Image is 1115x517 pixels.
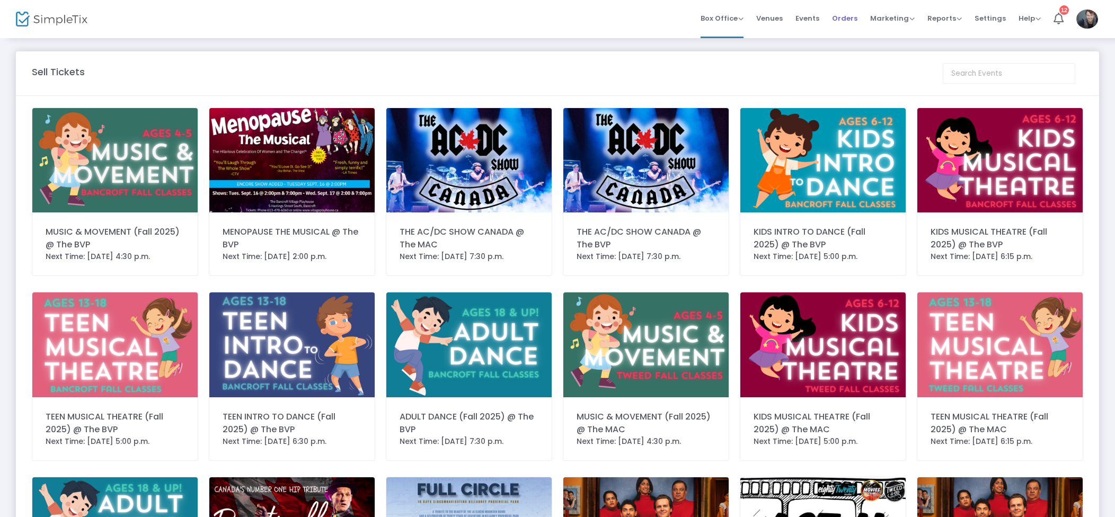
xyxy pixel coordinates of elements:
img: 638748031448562123Screenshot2025-02-10at11.51.37AM.png [563,108,729,212]
img: 6388880834268232552025SeasonGraphics-2.png [209,108,375,212]
div: TEEN INTRO TO DANCE (Fall 2025) @ The BVP [223,411,361,436]
div: ADULT DANCE (Fall 2025) @ The BVP [400,411,538,436]
div: Next Time: [DATE] 6:15 p.m. [931,251,1069,262]
div: THE AC/DC SHOW CANADA @ The BVP [577,226,715,251]
img: 63890697455911094720.png [32,292,198,397]
div: KIDS INTRO TO DANCE (Fall 2025) @ The BVP [754,226,892,251]
div: Next Time: [DATE] 6:15 p.m. [931,436,1069,447]
img: Screenshot2025-02-10at11.51.37AM.png [386,108,552,212]
div: MUSIC & MOVEMENT (Fall 2025) @ The MAC [577,411,715,436]
img: 63890691181093781025.png [917,292,1083,397]
span: Venues [756,5,783,32]
input: Search Events [943,63,1075,84]
span: Settings [975,5,1006,32]
div: KIDS MUSICAL THEATRE (Fall 2025) @ The MAC [754,411,892,436]
img: 63891317746747961824.png [740,292,906,397]
span: Reports [927,13,962,23]
img: 63890692639670050723.png [563,292,729,397]
div: Next Time: [DATE] 5:00 p.m. [754,251,892,262]
m-panel-title: Sell Tickets [32,65,85,79]
span: Box Office [701,13,744,23]
span: Help [1019,13,1041,23]
img: 63891317865801835019.png [917,108,1083,212]
div: MUSIC & MOVEMENT (Fall 2025) @ The BVP [46,226,184,251]
div: Next Time: [DATE] 2:00 p.m. [223,251,361,262]
div: TEEN MUSICAL THEATRE (Fall 2025) @ The BVP [46,411,184,436]
div: Next Time: [DATE] 5:00 p.m. [46,436,184,447]
div: TEEN MUSICAL THEATRE (Fall 2025) @ The MAC [931,411,1069,436]
div: Next Time: [DATE] 6:30 p.m. [223,436,361,447]
div: KIDS MUSICAL THEATRE (Fall 2025) @ The BVP [931,226,1069,251]
div: Next Time: [DATE] 4:30 p.m. [577,436,715,447]
div: Next Time: [DATE] 7:30 p.m. [400,436,538,447]
span: Events [795,5,819,32]
img: 63890698826407377217.png [32,108,198,212]
div: MENOPAUSE THE MUSICAL @ The BVP [223,226,361,251]
img: 63890698552596428618.png [740,108,906,212]
div: Next Time: [DATE] 7:30 p.m. [400,251,538,262]
div: Next Time: [DATE] 7:30 p.m. [577,251,715,262]
span: Orders [832,5,857,32]
div: 12 [1059,5,1069,15]
img: 63890696213075266222.png [386,292,552,397]
div: Next Time: [DATE] 4:30 p.m. [46,251,184,262]
span: Marketing [870,13,915,23]
div: Next Time: [DATE] 5:00 p.m. [754,436,892,447]
div: THE AC/DC SHOW CANADA @ The MAC [400,226,538,251]
img: 63890696929344861221.png [209,292,375,397]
